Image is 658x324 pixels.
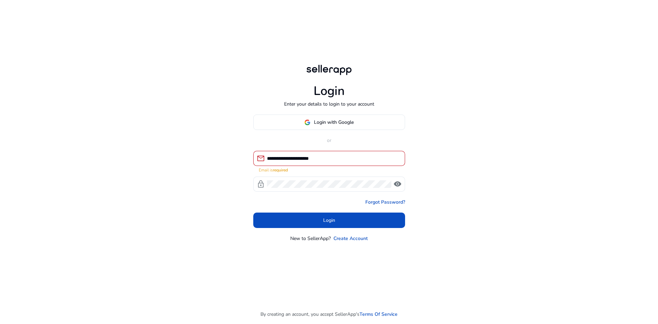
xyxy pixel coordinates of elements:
a: Forgot Password? [365,199,405,206]
button: Login [253,213,405,228]
p: Enter your details to login to your account [284,100,374,108]
strong: required [273,167,288,173]
img: google-logo.svg [304,119,310,125]
a: Terms Of Service [360,311,398,318]
p: or [253,137,405,144]
span: Login [323,217,335,224]
h1: Login [314,84,345,98]
p: New to SellerApp? [290,235,331,242]
a: Create Account [333,235,368,242]
span: lock [257,180,265,188]
button: Login with Google [253,115,405,130]
mat-error: Email is [259,166,400,173]
span: visibility [393,180,402,188]
span: Login with Google [314,119,354,126]
span: mail [257,154,265,163]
